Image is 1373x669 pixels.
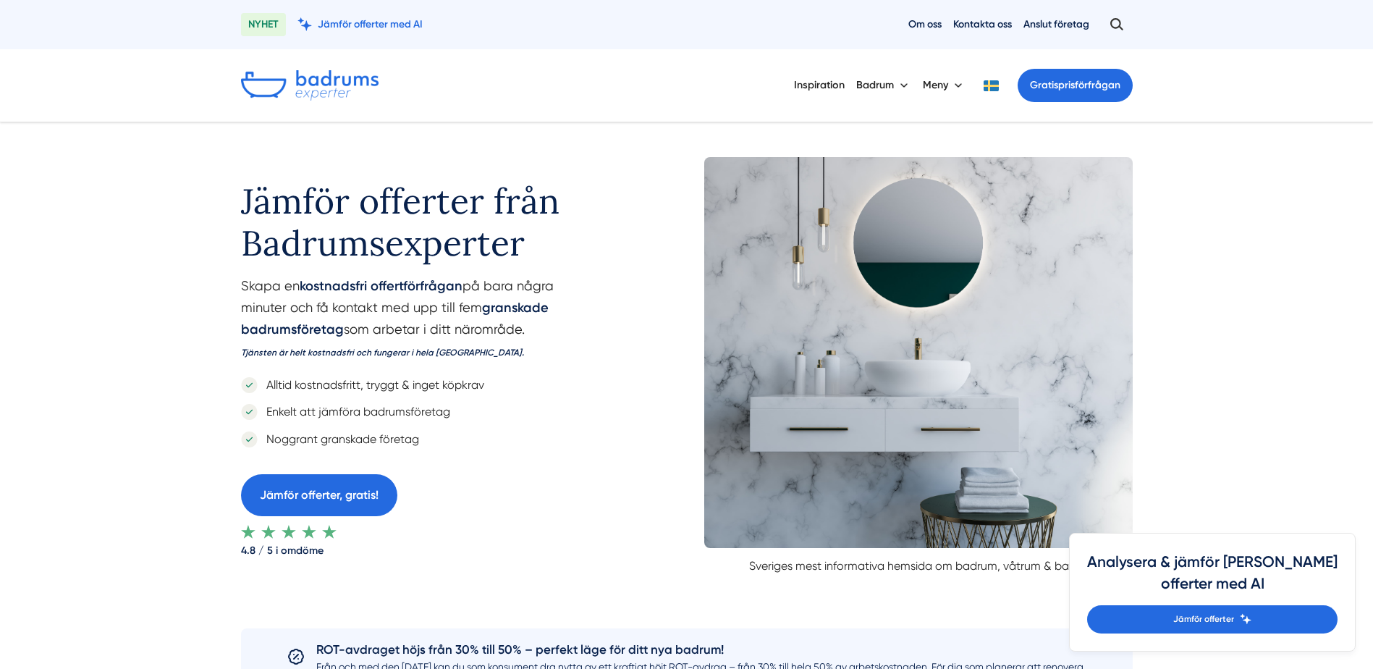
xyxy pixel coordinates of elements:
a: Jämför offerter med AI [297,17,423,31]
span: NYHET [241,13,286,36]
h1: Jämför offerter från Badrumsexperter [241,157,612,275]
h5: ROT-avdraget höjs från 30% till 50% – perfekt läge för ditt nya badrum! [316,640,1086,660]
i: Tjänsten är helt kostnadsfri och fungerar i hela [GEOGRAPHIC_DATA]. [241,348,524,358]
span: Jämför offerter [1173,613,1234,626]
p: Alltid kostnadsfritt, tryggt & inget köpkrav [258,376,484,394]
a: Inspiration [794,67,845,104]
button: Badrum [856,67,911,104]
button: Meny [923,67,966,104]
a: Kontakta oss [953,17,1012,31]
a: Jämför offerter, gratis! [241,474,397,516]
p: Skapa en på bara några minuter och få kontakt med upp till fem som arbetar i ditt närområde. [241,275,612,369]
a: Jämför offerter [1087,605,1338,634]
a: Om oss [908,17,942,31]
span: Jämför offerter med AI [318,17,423,31]
strong: kostnadsfri offertförfrågan [300,278,462,294]
span: Gratis [1030,79,1058,91]
img: Badrumsexperter omslagsbild [704,157,1133,548]
p: Sveriges mest informativa hemsida om badrum, våtrum & bastu. [704,548,1133,575]
img: Badrumsexperter.se logotyp [241,70,379,101]
p: Noggrant granskade företag [258,430,419,448]
p: Enkelt att jämföra badrumsföretag [258,403,450,421]
a: Gratisprisförfrågan [1018,69,1133,102]
h4: Analysera & jämför [PERSON_NAME] offerter med AI [1087,551,1338,605]
strong: 4.8 / 5 i omdöme [241,539,612,557]
a: Anslut företag [1023,17,1089,31]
